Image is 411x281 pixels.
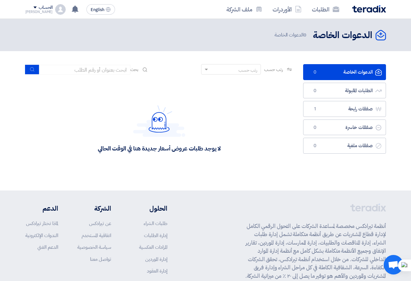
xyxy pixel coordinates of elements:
div: الحساب [39,5,53,10]
a: تواصل معنا [90,256,111,263]
span: الدعوات الخاصة [275,31,308,39]
span: 0 [303,31,306,38]
a: إدارة الطلبات [144,232,167,239]
a: الأوردرات [267,2,307,17]
span: 0 [311,124,319,131]
img: profile_test.png [55,4,66,15]
li: الشركة [77,204,111,213]
span: رتب حسب [264,66,283,73]
li: الحلول [131,204,167,213]
a: سياسة الخصوصية [77,244,111,251]
a: صفقات ملغية0 [303,138,386,154]
a: Open chat [384,255,403,274]
img: Teradix logo [352,5,386,13]
a: الطلبات المقبولة0 [303,83,386,99]
a: اتفاقية المستخدم [82,232,111,239]
a: إدارة الموردين [145,256,167,263]
div: رتب حسب [238,67,257,74]
span: 0 [311,88,319,94]
span: 0 [311,143,319,149]
a: صفقات خاسرة0 [303,119,386,135]
a: صفقات رابحة1 [303,101,386,117]
a: ملف الشركة [221,2,267,17]
span: English [91,7,104,12]
p: أنظمة تيرادكس مخصصة لمساعدة الشركات على التحول الرقمي الكامل لإدارة قطاع المشتريات عن طريق أنظمة ... [242,222,386,280]
a: المزادات العكسية [139,244,167,251]
input: ابحث بعنوان أو رقم الطلب [39,65,130,75]
a: الدعوات الخاصة0 [303,64,386,80]
a: الطلبات [307,2,344,17]
a: لماذا تختار تيرادكس [26,220,58,227]
span: بحث [130,66,139,73]
span: 1 [311,106,319,112]
span: 0 [311,69,319,76]
button: English [86,4,115,15]
div: [PERSON_NAME] [25,10,53,14]
div: لا يوجد طلبات عروض أسعار جديدة هنا في الوقت الحالي [98,145,220,152]
img: Hello [133,105,185,137]
a: عن تيرادكس [89,220,111,227]
a: طلبات الشراء [144,220,167,227]
li: الدعم [25,204,58,213]
a: الندوات الإلكترونية [25,232,58,239]
a: الدعم الفني [37,244,58,251]
h2: الدعوات الخاصة [313,29,372,42]
a: إدارة العقود [147,267,167,274]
